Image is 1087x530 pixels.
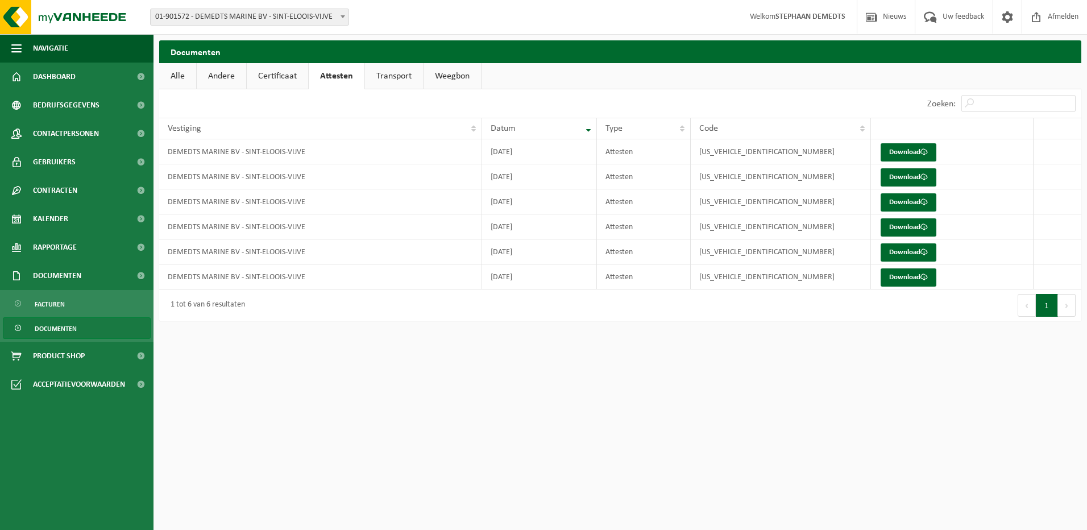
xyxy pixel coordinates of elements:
div: 1 tot 6 van 6 resultaten [165,295,245,316]
td: [DATE] [482,189,597,214]
button: 1 [1036,294,1058,317]
a: Transport [365,63,423,89]
td: [DATE] [482,214,597,239]
span: Rapportage [33,233,77,262]
a: Download [881,168,936,187]
span: Documenten [33,262,81,290]
td: DEMEDTS MARINE BV - SINT-ELOOIS-VIJVE [159,139,482,164]
span: Vestiging [168,124,201,133]
span: Code [699,124,718,133]
a: Download [881,218,936,237]
td: [US_VEHICLE_IDENTIFICATION_NUMBER] [691,164,871,189]
td: [US_VEHICLE_IDENTIFICATION_NUMBER] [691,264,871,289]
span: Documenten [35,318,77,339]
a: Download [881,268,936,287]
a: Download [881,243,936,262]
span: Contactpersonen [33,119,99,148]
button: Next [1058,294,1076,317]
span: Datum [491,124,516,133]
td: DEMEDTS MARINE BV - SINT-ELOOIS-VIJVE [159,264,482,289]
a: Download [881,143,936,162]
a: Andere [197,63,246,89]
a: Documenten [3,317,151,339]
span: Dashboard [33,63,76,91]
a: Attesten [309,63,364,89]
span: Navigatie [33,34,68,63]
td: [DATE] [482,139,597,164]
a: Alle [159,63,196,89]
a: Download [881,193,936,212]
td: DEMEDTS MARINE BV - SINT-ELOOIS-VIJVE [159,214,482,239]
span: Kalender [33,205,68,233]
td: Attesten [597,139,691,164]
td: DEMEDTS MARINE BV - SINT-ELOOIS-VIJVE [159,189,482,214]
td: [US_VEHICLE_IDENTIFICATION_NUMBER] [691,214,871,239]
span: Acceptatievoorwaarden [33,370,125,399]
label: Zoeken: [927,100,956,109]
h2: Documenten [159,40,1081,63]
span: Product Shop [33,342,85,370]
span: Type [605,124,623,133]
td: [US_VEHICLE_IDENTIFICATION_NUMBER] [691,139,871,164]
td: Attesten [597,239,691,264]
a: Certificaat [247,63,308,89]
td: [US_VEHICLE_IDENTIFICATION_NUMBER] [691,189,871,214]
td: [DATE] [482,239,597,264]
span: Gebruikers [33,148,76,176]
button: Previous [1018,294,1036,317]
td: Attesten [597,164,691,189]
span: Bedrijfsgegevens [33,91,99,119]
span: Facturen [35,293,65,315]
td: Attesten [597,264,691,289]
a: Facturen [3,293,151,314]
a: Weegbon [424,63,481,89]
span: 01-901572 - DEMEDTS MARINE BV - SINT-ELOOIS-VIJVE [150,9,349,26]
strong: STEPHAAN DEMEDTS [775,13,845,21]
span: Contracten [33,176,77,205]
td: Attesten [597,214,691,239]
td: [US_VEHICLE_IDENTIFICATION_NUMBER] [691,239,871,264]
span: 01-901572 - DEMEDTS MARINE BV - SINT-ELOOIS-VIJVE [151,9,348,25]
td: DEMEDTS MARINE BV - SINT-ELOOIS-VIJVE [159,239,482,264]
td: DEMEDTS MARINE BV - SINT-ELOOIS-VIJVE [159,164,482,189]
td: [DATE] [482,164,597,189]
td: Attesten [597,189,691,214]
td: [DATE] [482,264,597,289]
